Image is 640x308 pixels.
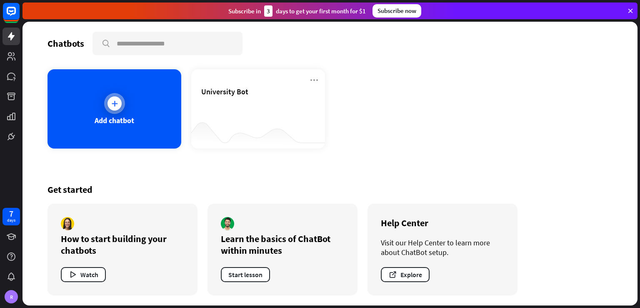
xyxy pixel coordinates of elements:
[381,267,430,282] button: Explore
[95,116,134,125] div: Add chatbot
[2,208,20,225] a: 7 days
[221,267,270,282] button: Start lesson
[228,5,366,17] div: Subscribe in days to get your first month for $1
[372,4,421,18] div: Subscribe now
[47,38,84,49] div: Chatbots
[61,267,106,282] button: Watch
[9,210,13,217] div: 7
[61,233,184,256] div: How to start building your chatbots
[7,3,32,28] button: Open LiveChat chat widget
[264,5,272,17] div: 3
[221,233,344,256] div: Learn the basics of ChatBot within minutes
[201,87,248,96] span: University Bot
[61,217,74,230] img: author
[7,217,15,223] div: days
[5,290,18,303] div: R
[221,217,234,230] img: author
[47,184,612,195] div: Get started
[381,238,504,257] div: Visit our Help Center to learn more about ChatBot setup.
[381,217,504,229] div: Help Center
